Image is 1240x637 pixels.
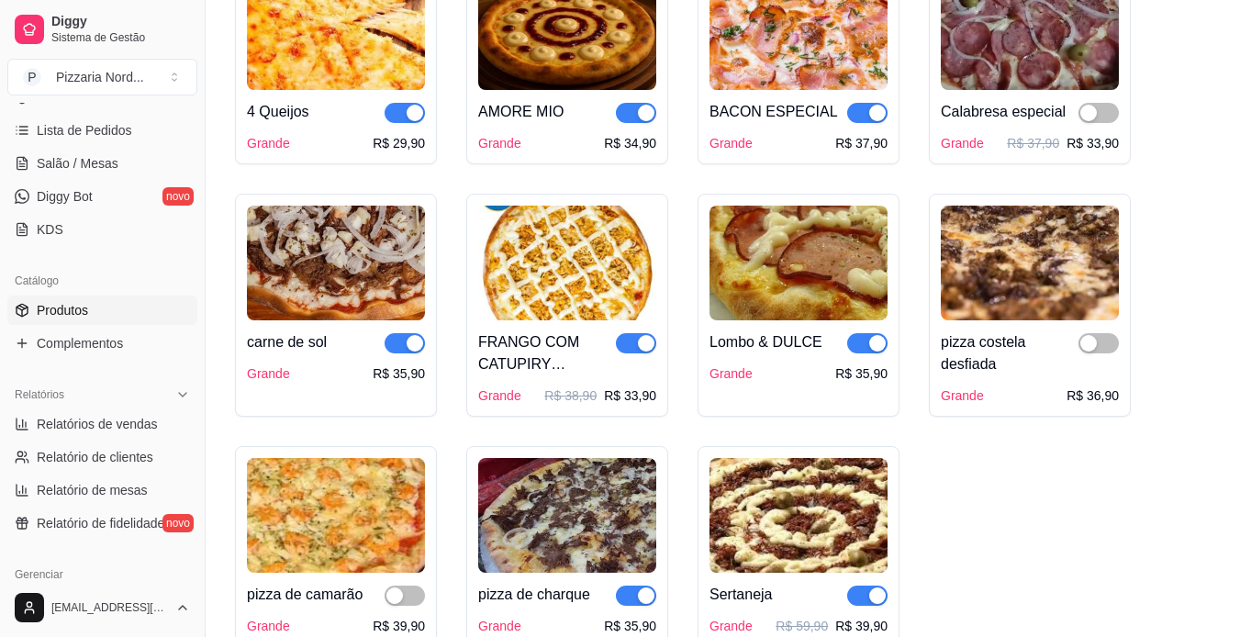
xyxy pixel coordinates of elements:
div: R$ 29,90 [373,134,425,152]
span: Relatórios [15,387,64,402]
p: R$ 59,90 [776,617,828,635]
img: product-image [478,206,656,320]
div: Grande [478,134,521,152]
div: 4 Queijos [247,101,309,123]
div: pizza costela desfiada [941,331,1078,375]
a: KDS [7,215,197,244]
div: pizza de charque [478,584,590,606]
a: Produtos [7,296,197,325]
span: Relatórios de vendas [37,415,158,433]
div: Grande [478,386,521,405]
a: Lista de Pedidos [7,116,197,145]
div: R$ 36,90 [1067,386,1119,405]
p: R$ 39,90 [835,617,888,635]
div: Catálogo [7,266,197,296]
div: Gerenciar [7,560,197,589]
span: Produtos [37,301,88,319]
div: FRANGO COM CATUPIRY ORIGINAL [478,331,616,375]
div: carne de sol [247,331,327,353]
a: Relatórios de vendas [7,409,197,439]
div: Grande [709,617,753,635]
div: Grande [247,364,290,383]
span: Diggy Bot [37,187,93,206]
p: R$ 38,90 [544,386,597,405]
div: Grande [941,386,984,405]
div: Grande [478,617,521,635]
div: pizza de camarão [247,584,363,606]
a: Salão / Mesas [7,149,197,178]
span: P [23,68,41,86]
img: product-image [941,206,1119,320]
div: R$ 35,90 [373,364,425,383]
a: Relatório de fidelidadenovo [7,508,197,538]
p: R$ 33,90 [604,386,656,405]
p: R$ 37,90 [1007,134,1059,152]
span: Relatório de fidelidade [37,514,164,532]
div: R$ 35,90 [835,364,888,383]
span: [EMAIL_ADDRESS][DOMAIN_NAME] [51,600,168,615]
div: Calabresa especial [941,101,1066,123]
div: Grande [247,617,290,635]
div: R$ 34,90 [604,134,656,152]
img: product-image [478,458,656,573]
span: Relatório de clientes [37,448,153,466]
a: Complementos [7,329,197,358]
div: Pizzaria Nord ... [56,68,144,86]
a: Relatório de mesas [7,475,197,505]
div: R$ 35,90 [604,617,656,635]
button: [EMAIL_ADDRESS][DOMAIN_NAME] [7,586,197,630]
span: Lista de Pedidos [37,121,132,140]
div: Lombo & DULCE [709,331,822,353]
div: Grande [709,364,753,383]
div: Grande [941,134,984,152]
a: Diggy Botnovo [7,182,197,211]
span: Sistema de Gestão [51,30,190,45]
div: R$ 37,90 [835,134,888,152]
div: R$ 39,90 [373,617,425,635]
span: Salão / Mesas [37,154,118,173]
a: DiggySistema de Gestão [7,7,197,51]
img: product-image [247,458,425,573]
button: Select a team [7,59,197,95]
div: BACON ESPECIAL [709,101,838,123]
div: AMORE MIO [478,101,564,123]
span: KDS [37,220,63,239]
img: product-image [709,206,888,320]
div: Grande [247,134,290,152]
div: Sertaneja [709,584,773,606]
span: Complementos [37,334,123,352]
img: product-image [247,206,425,320]
a: Relatório de clientes [7,442,197,472]
span: Diggy [51,14,190,30]
img: product-image [709,458,888,573]
span: Relatório de mesas [37,481,148,499]
div: Grande [709,134,753,152]
p: R$ 33,90 [1067,134,1119,152]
